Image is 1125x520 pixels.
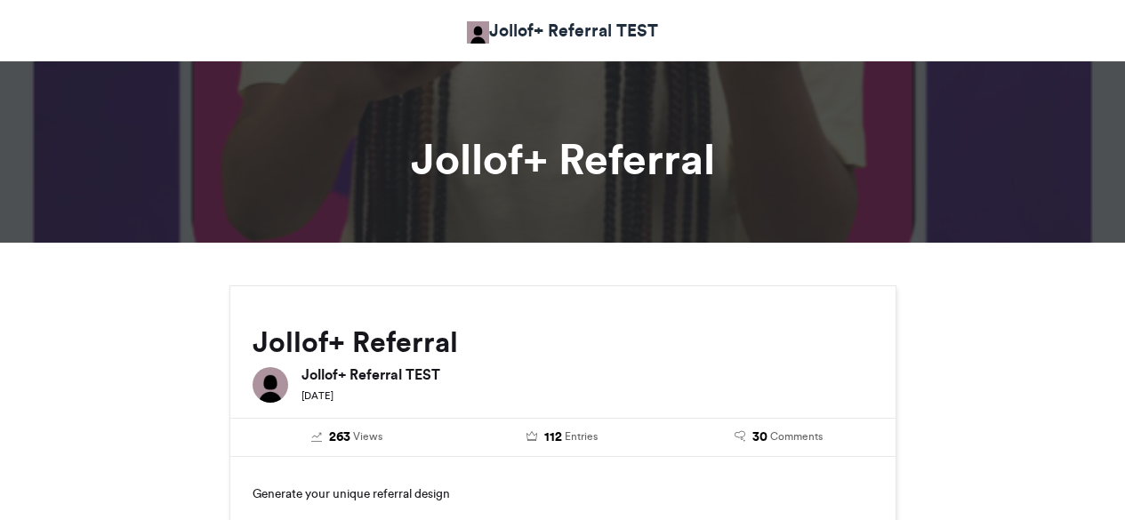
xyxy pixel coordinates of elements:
a: 30 Comments [684,428,873,447]
span: Comments [770,428,823,444]
a: 112 Entries [468,428,657,447]
h1: Jollof+ Referral [69,138,1057,180]
img: Jollof+ Referral TEST [467,21,489,44]
a: 263 Views [253,428,442,447]
span: 112 [544,428,562,447]
p: Generate your unique referral design [253,479,873,508]
img: Jollof+ Referral TEST [253,367,288,403]
h6: Jollof+ Referral TEST [301,367,873,381]
h2: Jollof+ Referral [253,326,873,358]
small: [DATE] [301,389,333,402]
span: 30 [752,428,767,447]
span: 263 [329,428,350,447]
iframe: chat widget [1050,449,1107,502]
a: Jollof+ Referral TEST [467,18,658,44]
span: Entries [565,428,598,444]
span: Views [353,428,382,444]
